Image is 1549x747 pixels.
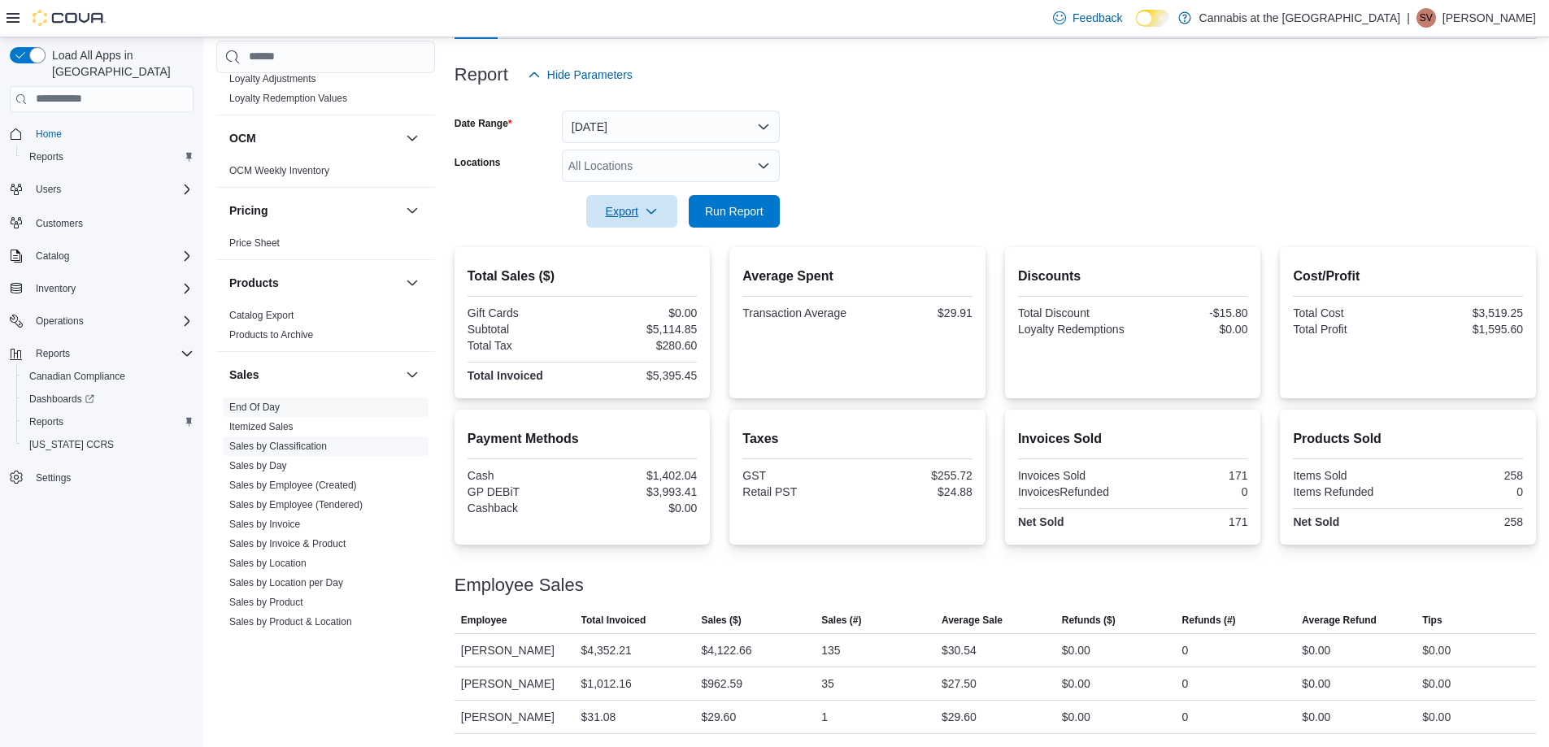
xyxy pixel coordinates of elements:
h2: Products Sold [1293,429,1523,449]
button: [DATE] [562,111,780,143]
span: Sales by Product [229,596,303,609]
div: Items Sold [1293,469,1404,482]
button: Operations [3,310,200,332]
span: Sales by Invoice & Product [229,537,346,550]
label: Locations [455,156,501,169]
div: $5,114.85 [585,323,697,336]
span: Reports [23,147,194,167]
strong: Total Invoiced [468,369,543,382]
span: Catalog [29,246,194,266]
span: Sales by Product & Location [229,615,352,628]
span: SV [1420,8,1433,28]
span: Sales by Location [229,557,307,570]
a: Catalog Export [229,310,294,321]
span: Sales by Invoice [229,518,300,531]
div: -$15.80 [1136,306,1247,319]
a: Reports [23,412,70,432]
div: $0.00 [1302,707,1330,727]
span: Sales by Classification [229,440,327,453]
div: $27.50 [942,674,977,693]
div: 0 [1182,674,1189,693]
h3: OCM [229,130,256,146]
p: Cannabis at the [GEOGRAPHIC_DATA] [1199,8,1401,28]
span: Employee [461,614,507,627]
div: $0.00 [1422,707,1451,727]
div: Products [216,306,435,351]
div: Subtotal [468,323,579,336]
a: Sales by Classification [229,441,327,452]
nav: Complex example [10,115,194,532]
div: $1,402.04 [585,469,697,482]
span: [US_STATE] CCRS [29,438,114,451]
span: Feedback [1073,10,1122,26]
h2: Total Sales ($) [468,267,698,286]
div: $0.00 [1422,674,1451,693]
div: Total Profit [1293,323,1404,336]
span: Settings [29,467,194,488]
button: Sales [402,365,422,384]
a: OCM Weekly Inventory [229,165,329,176]
img: Cova [33,10,106,26]
div: $31.08 [581,707,616,727]
span: Itemized Sales [229,420,294,433]
a: Loyalty Redemption Values [229,93,347,104]
span: Average Refund [1302,614,1377,627]
div: InvoicesRefunded [1018,485,1129,498]
button: Users [29,180,67,199]
a: Sales by Location per Day [229,577,343,588]
button: Products [229,275,399,291]
a: Sales by Product & Location [229,616,352,628]
a: End Of Day [229,402,280,413]
button: Pricing [402,201,422,220]
div: $0.00 [1062,674,1090,693]
div: Total Discount [1018,306,1129,319]
div: $1,595.60 [1412,323,1523,336]
div: Total Tax [468,339,579,352]
a: Sales by Invoice [229,519,300,530]
button: OCM [402,128,422,148]
div: Sales [216,397,435,677]
a: Sales by Day [229,460,287,471]
div: 0 [1412,485,1523,498]
span: Catalog [36,250,69,263]
div: Cashback [468,502,579,515]
button: Export [586,195,677,228]
div: $29.60 [701,707,736,727]
a: Home [29,124,68,144]
button: Catalog [29,246,76,266]
button: Run Report [689,195,780,228]
div: Retail PST [742,485,854,498]
span: Reports [36,347,70,360]
div: Cash [468,469,579,482]
div: $0.00 [1062,707,1090,727]
strong: Net Sold [1293,515,1339,528]
span: Inventory [36,282,76,295]
a: Loyalty Adjustments [229,73,316,85]
span: OCM Weekly Inventory [229,164,329,177]
div: 171 [1136,515,1247,528]
a: Sales by Employee (Created) [229,480,357,491]
div: 135 [821,641,840,660]
div: 0 [1136,485,1247,498]
div: 0 [1182,641,1189,660]
span: Price Sheet [229,237,280,250]
span: Export [596,195,668,228]
a: Dashboards [23,389,101,409]
span: Dashboards [23,389,194,409]
button: Products [402,273,422,293]
div: $0.00 [585,502,697,515]
button: Operations [29,311,90,331]
span: Customers [36,217,83,230]
a: Reports [23,147,70,167]
div: Loyalty Redemptions [1018,323,1129,336]
button: Canadian Compliance [16,365,200,388]
div: [PERSON_NAME] [455,667,575,700]
span: Sales ($) [701,614,741,627]
div: 258 [1412,515,1523,528]
a: Sales by Product [229,597,303,608]
span: Operations [29,311,194,331]
span: Sales by Day [229,459,287,472]
a: Feedback [1046,2,1129,34]
div: 1 [821,707,828,727]
button: Reports [16,410,200,433]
